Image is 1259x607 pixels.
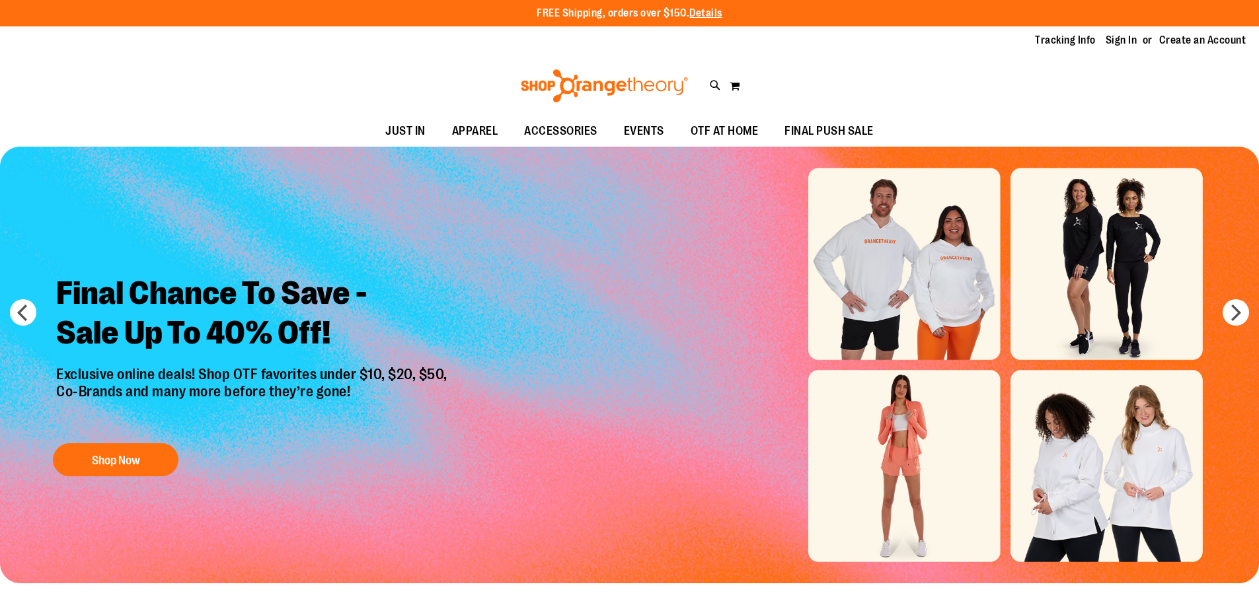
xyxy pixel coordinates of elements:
button: prev [10,299,36,326]
a: FINAL PUSH SALE [771,116,887,147]
a: APPAREL [439,116,512,147]
a: Details [689,7,722,19]
a: ACCESSORIES [511,116,611,147]
span: OTF AT HOME [691,116,759,146]
a: OTF AT HOME [677,116,772,147]
a: JUST IN [372,116,439,147]
a: Tracking Info [1035,33,1096,48]
span: EVENTS [624,116,664,146]
a: EVENTS [611,116,677,147]
span: ACCESSORIES [524,116,597,146]
span: APPAREL [452,116,498,146]
h2: Final Chance To Save - Sale Up To 40% Off! [46,264,461,366]
button: next [1223,299,1249,326]
p: Exclusive online deals! Shop OTF favorites under $10, $20, $50, Co-Brands and many more before th... [46,366,461,431]
img: Shop Orangetheory [519,69,690,102]
a: Sign In [1106,33,1137,48]
span: JUST IN [385,116,426,146]
a: Final Chance To Save -Sale Up To 40% Off! Exclusive online deals! Shop OTF favorites under $10, $... [46,264,461,483]
span: FINAL PUSH SALE [784,116,874,146]
button: Shop Now [53,443,178,476]
a: Create an Account [1159,33,1246,48]
p: FREE Shipping, orders over $150. [537,6,722,21]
